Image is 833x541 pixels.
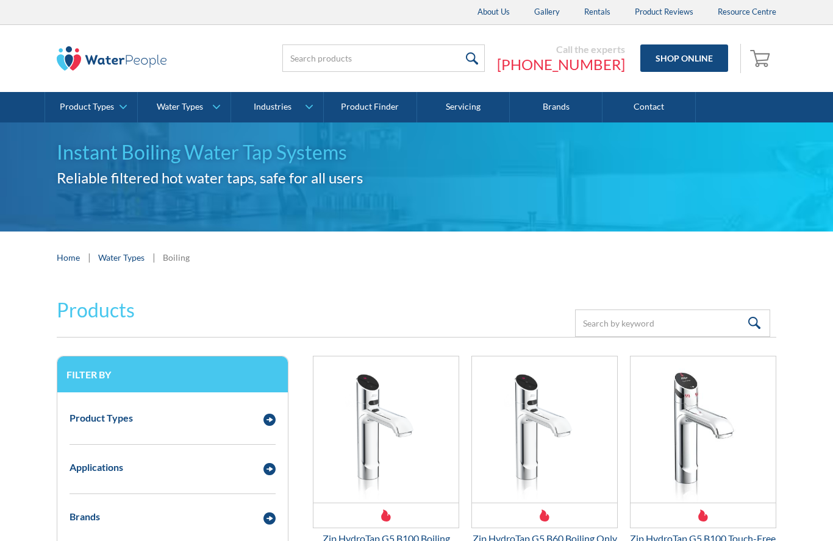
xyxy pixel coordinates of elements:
[57,251,80,264] a: Home
[510,92,602,122] a: Brands
[45,92,137,122] a: Product Types
[417,92,510,122] a: Servicing
[497,55,625,74] a: [PHONE_NUMBER]
[497,43,625,55] div: Call the experts
[750,48,773,68] img: shopping cart
[282,44,485,72] input: Search products
[57,167,776,189] h2: Reliable filtered hot water taps, safe for all users
[631,356,776,503] img: Zip HydroTap G5 B100 Touch-Free Wave Boiling
[57,138,776,167] h1: Instant Boiling Water Tap Systems
[231,92,323,122] a: Industries
[98,251,145,264] a: Water Types
[70,509,100,524] div: Brands
[66,369,279,380] h3: Filter by
[57,46,166,71] img: The Water People
[151,250,157,264] div: |
[57,295,135,325] h2: Products
[86,250,92,264] div: |
[157,102,203,112] div: Water Types
[324,92,416,122] a: Product Finder
[70,460,123,475] div: Applications
[602,92,695,122] a: Contact
[640,44,728,72] a: Shop Online
[138,92,230,122] a: Water Types
[60,102,114,112] div: Product Types
[163,251,190,264] div: Boiling
[254,102,291,112] div: Industries
[472,356,617,503] img: Zip HydroTap G5 B60 Boiling Only
[747,44,776,73] a: Open empty cart
[70,411,133,425] div: Product Types
[575,309,770,337] input: Search by keyword
[313,356,459,503] img: Zip HydroTap G5 B100 Boiling Only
